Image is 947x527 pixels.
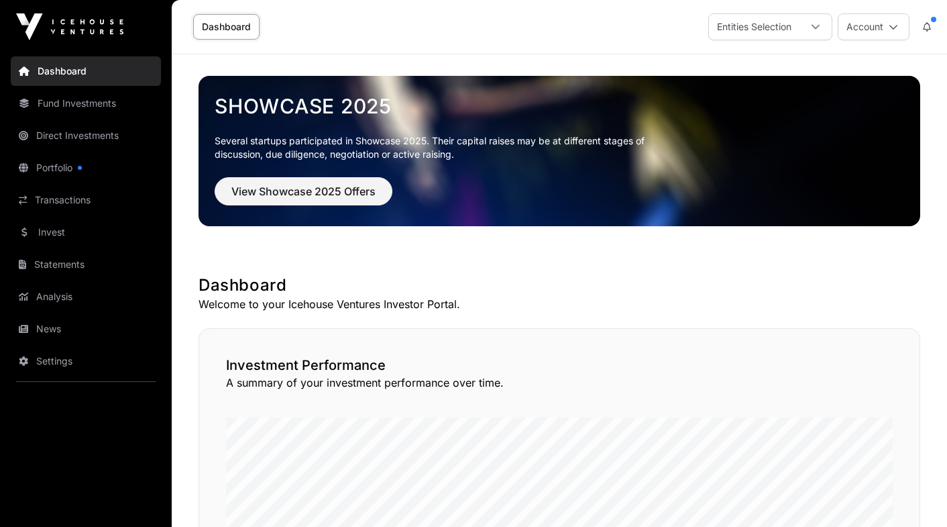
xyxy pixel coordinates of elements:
[11,185,161,215] a: Transactions
[11,346,161,376] a: Settings
[199,275,920,296] h1: Dashboard
[880,463,947,527] iframe: Chat Widget
[199,296,920,312] p: Welcome to your Icehouse Ventures Investor Portal.
[199,76,920,226] img: Showcase 2025
[226,356,893,375] h2: Investment Performance
[11,282,161,312] a: Analysis
[11,250,161,279] a: Statements
[231,183,376,199] span: View Showcase 2025 Offers
[11,89,161,118] a: Fund Investments
[11,218,161,247] a: Invest
[11,121,161,150] a: Direct Investments
[215,134,665,161] p: Several startups participated in Showcase 2025. Their capital raises may be at different stages o...
[193,14,260,40] a: Dashboard
[11,314,161,344] a: News
[11,56,161,86] a: Dashboard
[16,13,123,40] img: Icehouse Ventures Logo
[838,13,909,40] button: Account
[215,177,392,205] button: View Showcase 2025 Offers
[226,375,893,391] p: A summary of your investment performance over time.
[215,94,904,118] a: Showcase 2025
[709,14,799,40] div: Entities Selection
[215,191,392,204] a: View Showcase 2025 Offers
[11,153,161,183] a: Portfolio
